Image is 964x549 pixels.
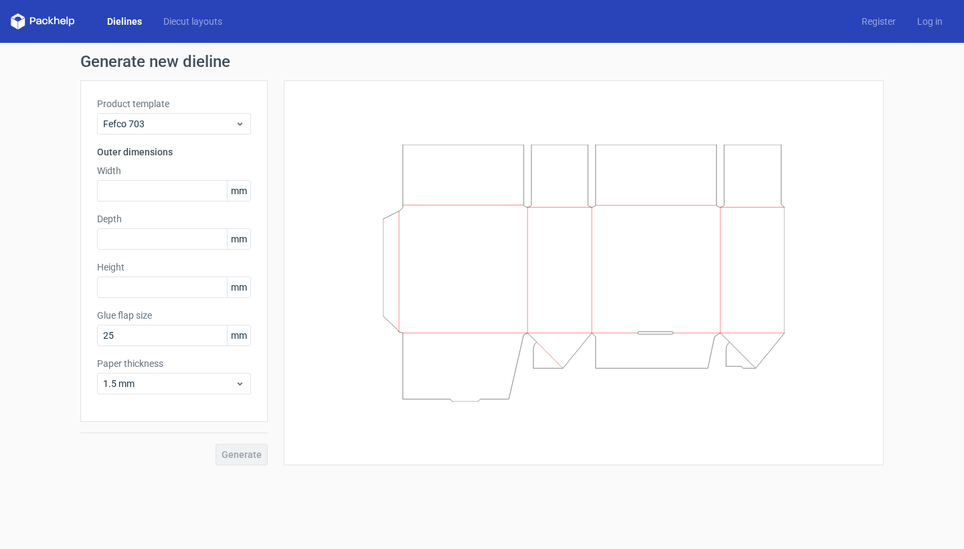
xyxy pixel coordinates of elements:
[97,97,251,110] label: Product template
[97,260,251,274] label: Height
[227,181,250,201] span: mm
[153,15,233,28] a: Diecut layouts
[103,377,235,390] span: 1.5 mm
[96,15,153,28] a: Dielines
[906,15,953,28] a: Log in
[227,229,250,249] span: mm
[97,357,251,370] label: Paper thickness
[97,145,251,159] h3: Outer dimensions
[227,277,250,297] span: mm
[97,164,251,177] label: Width
[97,212,251,226] label: Depth
[97,309,251,322] label: Glue flap size
[80,54,884,70] h1: Generate new dieline
[103,117,235,131] span: Fefco 703
[851,15,906,28] a: Register
[227,325,250,345] span: mm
